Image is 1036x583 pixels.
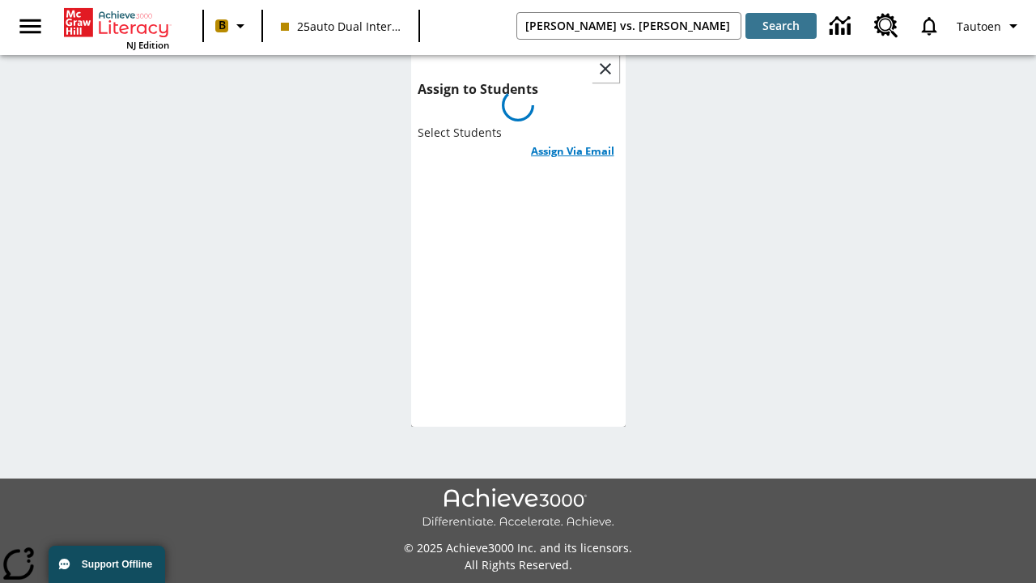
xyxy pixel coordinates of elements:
img: Achieve3000 Differentiate Accelerate Achieve [422,488,614,530]
a: Notifications [908,5,950,47]
p: Select Students [418,125,619,141]
span: Tautoen [957,18,1001,35]
h6: Assign to Students [418,78,619,100]
button: Open side menu [6,2,54,50]
button: Search [745,13,817,39]
h6: Assign Via Email [531,142,614,160]
span: 25auto Dual International [281,18,401,35]
button: Assign Via Email [526,141,619,164]
button: Close [592,55,619,83]
span: NJ Edition [126,39,169,51]
button: Support Offline [49,546,165,583]
span: B [219,15,226,36]
a: Data Center [820,4,864,49]
span: Support Offline [82,559,152,570]
button: Profile/Settings [950,11,1030,40]
div: Home [64,5,169,51]
input: search field [517,13,741,39]
a: Resource Center, Will open in new tab [864,4,908,48]
button: Boost Class color is peach. Change class color [209,11,257,40]
a: Home [64,6,169,39]
div: lesson details [411,49,626,427]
